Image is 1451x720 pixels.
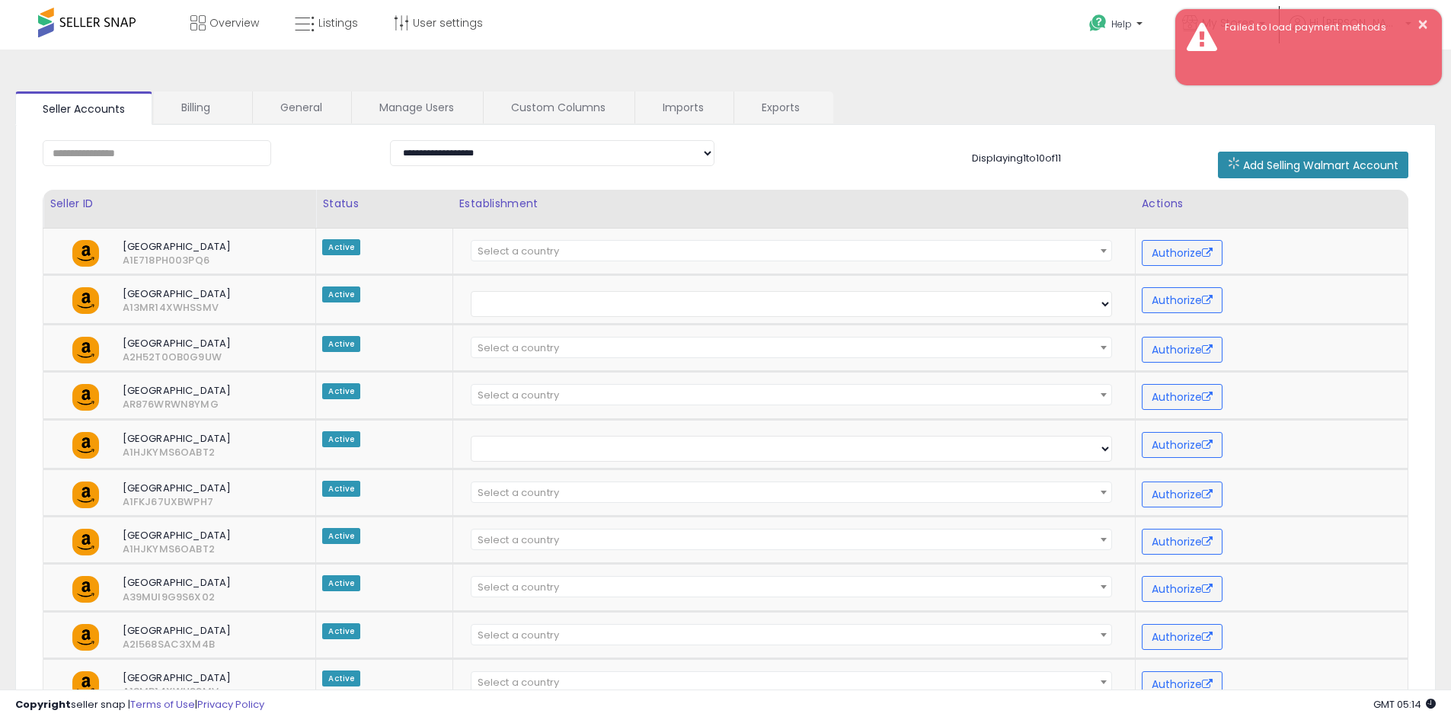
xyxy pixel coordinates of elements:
a: Seller Accounts [15,91,152,125]
span: [GEOGRAPHIC_DATA] [111,671,282,685]
button: Authorize [1142,671,1222,697]
a: Help [1077,2,1158,50]
span: A2H52T0OB0G9UW [111,350,139,364]
button: Authorize [1142,287,1222,313]
button: Authorize [1142,432,1222,458]
span: A1FKJ67UXBWPH7 [111,495,139,509]
button: Authorize [1142,529,1222,555]
span: Overview [209,15,259,30]
span: Active [322,623,360,639]
span: Select a country [478,244,559,258]
button: Authorize [1142,240,1222,266]
span: Select a country [478,388,559,402]
button: Authorize [1142,576,1222,602]
span: A2I568SAC3XM4B [111,638,139,651]
span: Select a country [478,628,559,642]
a: Exports [734,91,832,123]
i: Get Help [1088,14,1107,33]
span: Select a country [478,580,559,594]
button: Add Selling Walmart Account [1218,152,1408,178]
a: Imports [635,91,732,123]
a: Manage Users [352,91,481,123]
span: Active [322,670,360,686]
span: Select a country [478,533,559,547]
span: Active [322,431,360,447]
span: Active [322,383,360,399]
button: Authorize [1142,482,1222,507]
span: A1HJKYMS6OABT2 [111,446,139,459]
span: Active [322,239,360,255]
span: [GEOGRAPHIC_DATA] [111,384,282,398]
img: amazon.png [72,337,99,363]
span: Active [322,336,360,352]
div: Establishment [459,196,1129,212]
div: Seller ID [50,196,309,212]
button: Authorize [1142,624,1222,650]
img: amazon.png [72,576,99,603]
img: amazon.png [72,671,99,698]
span: Active [322,481,360,497]
div: Actions [1142,196,1401,212]
span: A13MR14XWHSSMV [111,685,139,699]
span: [GEOGRAPHIC_DATA] [111,432,282,446]
span: A13MR14XWHSSMV [111,301,139,315]
span: Select a country [478,675,559,690]
span: A39MUI9G9S6X02 [111,590,139,604]
a: Billing [154,91,251,123]
div: Failed to load payment methods [1213,21,1430,35]
button: × [1417,15,1429,34]
span: Help [1111,18,1132,30]
button: Authorize [1142,337,1222,363]
a: Terms of Use [130,697,195,712]
a: General [253,91,350,123]
img: amazon.png [72,624,99,651]
span: AR876WRWN8YMG [111,398,139,411]
span: [GEOGRAPHIC_DATA] [111,482,282,495]
img: amazon.png [72,529,99,555]
img: amazon.png [72,432,99,459]
span: [GEOGRAPHIC_DATA] [111,529,282,542]
span: [GEOGRAPHIC_DATA] [111,240,282,254]
span: [GEOGRAPHIC_DATA] [111,287,282,301]
span: Listings [318,15,358,30]
span: Active [322,528,360,544]
img: amazon.png [72,482,99,508]
div: Status [322,196,446,212]
a: Custom Columns [484,91,633,123]
span: A1E718PH003PQ6 [111,254,139,267]
span: [GEOGRAPHIC_DATA] [111,337,282,350]
button: Authorize [1142,384,1222,410]
span: A1HJKYMS6OABT2 [111,542,139,556]
span: Displaying 1 to 10 of 11 [972,151,1061,165]
a: Privacy Policy [197,697,264,712]
img: amazon.png [72,240,99,267]
span: Select a country [478,341,559,355]
div: seller snap | | [15,698,264,712]
img: amazon.png [72,287,99,314]
span: Select a country [478,485,559,500]
span: Active [322,286,360,302]
strong: Copyright [15,697,71,712]
img: amazon.png [72,384,99,411]
span: Add Selling Walmart Account [1243,158,1398,173]
span: Active [322,575,360,591]
span: 2025-08-11 05:14 GMT [1373,697,1436,712]
span: [GEOGRAPHIC_DATA] [111,624,282,638]
span: [GEOGRAPHIC_DATA] [111,576,282,590]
